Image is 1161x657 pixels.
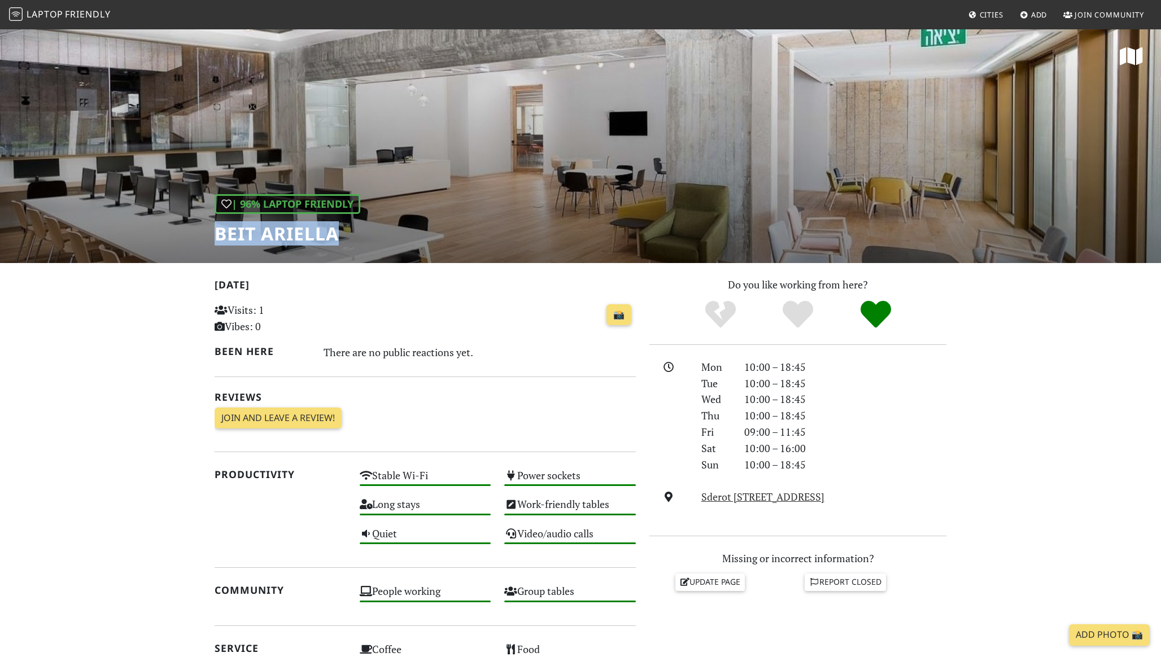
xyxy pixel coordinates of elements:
[324,343,636,361] div: There are no public reactions yet.
[353,524,498,553] div: Quiet
[1069,624,1150,646] a: Add Photo 📸
[1059,5,1149,25] a: Join Community
[65,8,110,20] span: Friendly
[737,359,953,375] div: 10:00 – 18:45
[215,194,360,214] div: | 96% Laptop Friendly
[353,582,498,611] div: People working
[606,304,631,326] a: 📸
[649,277,946,293] p: Do you like working from here?
[805,573,886,590] a: Report closed
[737,408,953,424] div: 10:00 – 18:45
[497,582,643,611] div: Group tables
[737,440,953,457] div: 10:00 – 16:00
[695,457,737,473] div: Sun
[1075,10,1144,20] span: Join Community
[759,299,837,330] div: Yes
[215,223,360,244] h1: Beit Ariella
[27,8,63,20] span: Laptop
[980,10,1003,20] span: Cities
[9,5,111,25] a: LaptopFriendly LaptopFriendly
[353,466,498,495] div: Stable Wi-Fi
[215,642,346,654] h2: Service
[837,299,915,330] div: Definitely!
[215,468,346,480] h2: Productivity
[215,408,342,429] a: Join and leave a review!
[215,391,636,403] h2: Reviews
[737,424,953,440] div: 09:00 – 11:45
[695,391,737,408] div: Wed
[215,345,310,357] h2: Been here
[1031,10,1047,20] span: Add
[695,408,737,424] div: Thu
[215,279,636,295] h2: [DATE]
[701,490,824,503] a: Sderot [STREET_ADDRESS]
[695,375,737,392] div: Tue
[682,299,760,330] div: No
[964,5,1008,25] a: Cities
[737,391,953,408] div: 10:00 – 18:45
[215,302,346,335] p: Visits: 1 Vibes: 0
[737,375,953,392] div: 10:00 – 18:45
[675,573,745,590] a: Update page
[695,359,737,375] div: Mon
[353,495,498,524] div: Long stays
[9,7,23,21] img: LaptopFriendly
[497,495,643,524] div: Work-friendly tables
[695,424,737,440] div: Fri
[649,550,946,567] p: Missing or incorrect information?
[695,440,737,457] div: Sat
[1015,5,1052,25] a: Add
[737,457,953,473] div: 10:00 – 18:45
[215,584,346,596] h2: Community
[497,524,643,553] div: Video/audio calls
[497,466,643,495] div: Power sockets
